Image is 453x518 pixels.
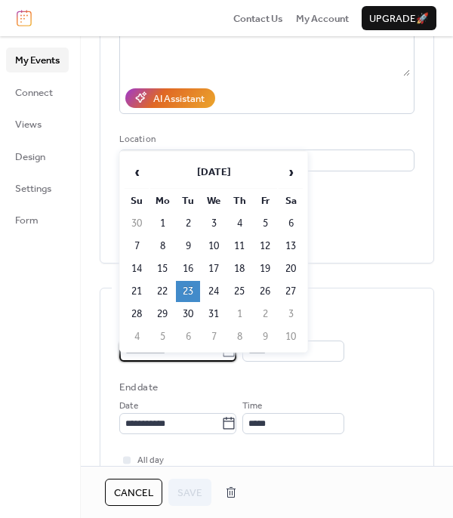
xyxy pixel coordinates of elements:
[17,10,32,26] img: logo
[150,304,174,325] td: 29
[176,281,200,302] td: 23
[15,53,60,68] span: My Events
[105,479,162,506] button: Cancel
[153,91,205,106] div: AI Assistant
[6,176,69,200] a: Settings
[125,304,149,325] td: 28
[137,453,164,468] span: All day
[253,304,277,325] td: 2
[15,181,51,196] span: Settings
[176,258,200,279] td: 16
[125,326,149,347] td: 4
[119,380,158,395] div: End date
[125,157,148,187] span: ‹
[233,11,283,26] a: Contact Us
[125,190,149,211] th: Su
[202,236,226,257] td: 10
[253,236,277,257] td: 12
[202,258,226,279] td: 17
[125,236,149,257] td: 7
[125,213,149,234] td: 30
[176,326,200,347] td: 6
[227,258,251,279] td: 18
[253,326,277,347] td: 9
[6,144,69,168] a: Design
[279,326,303,347] td: 10
[279,157,302,187] span: ›
[15,117,42,132] span: Views
[119,132,411,147] div: Location
[227,190,251,211] th: Th
[369,11,429,26] span: Upgrade 🚀
[150,190,174,211] th: Mo
[227,326,251,347] td: 8
[114,486,153,501] span: Cancel
[227,236,251,257] td: 11
[125,281,149,302] td: 21
[176,213,200,234] td: 2
[125,258,149,279] td: 14
[15,85,53,100] span: Connect
[202,281,226,302] td: 24
[253,213,277,234] td: 5
[150,236,174,257] td: 8
[253,190,277,211] th: Fr
[227,213,251,234] td: 4
[150,156,277,189] th: [DATE]
[242,399,262,414] span: Time
[227,281,251,302] td: 25
[362,6,436,30] button: Upgrade🚀
[202,213,226,234] td: 3
[279,213,303,234] td: 6
[6,48,69,72] a: My Events
[253,258,277,279] td: 19
[253,281,277,302] td: 26
[176,304,200,325] td: 30
[202,326,226,347] td: 7
[176,190,200,211] th: Tu
[150,281,174,302] td: 22
[119,399,138,414] span: Date
[279,190,303,211] th: Sa
[6,80,69,104] a: Connect
[279,304,303,325] td: 3
[150,213,174,234] td: 1
[125,88,215,108] button: AI Assistant
[296,11,349,26] a: My Account
[279,281,303,302] td: 27
[202,190,226,211] th: We
[15,213,39,228] span: Form
[279,236,303,257] td: 13
[15,150,45,165] span: Design
[6,112,69,136] a: Views
[150,326,174,347] td: 5
[6,208,69,232] a: Form
[202,304,226,325] td: 31
[227,304,251,325] td: 1
[279,258,303,279] td: 20
[176,236,200,257] td: 9
[150,258,174,279] td: 15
